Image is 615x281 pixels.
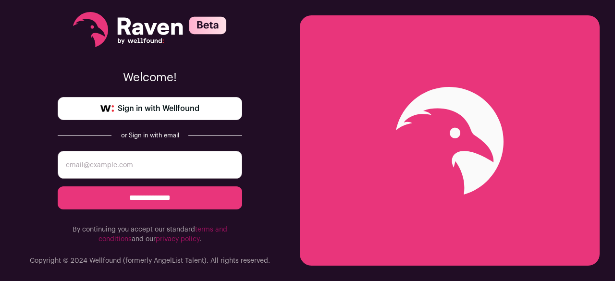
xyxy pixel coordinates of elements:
[58,70,242,86] p: Welcome!
[119,132,181,139] div: or Sign in with email
[156,236,199,243] a: privacy policy
[100,105,114,112] img: wellfound-symbol-flush-black-fb3c872781a75f747ccb3a119075da62bfe97bd399995f84a933054e44a575c4.png
[118,103,199,114] span: Sign in with Wellfound
[58,151,242,179] input: email@example.com
[30,256,270,266] p: Copyright © 2024 Wellfound (formerly AngelList Talent). All rights reserved.
[58,97,242,120] a: Sign in with Wellfound
[58,225,242,244] p: By continuing you accept our standard and our .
